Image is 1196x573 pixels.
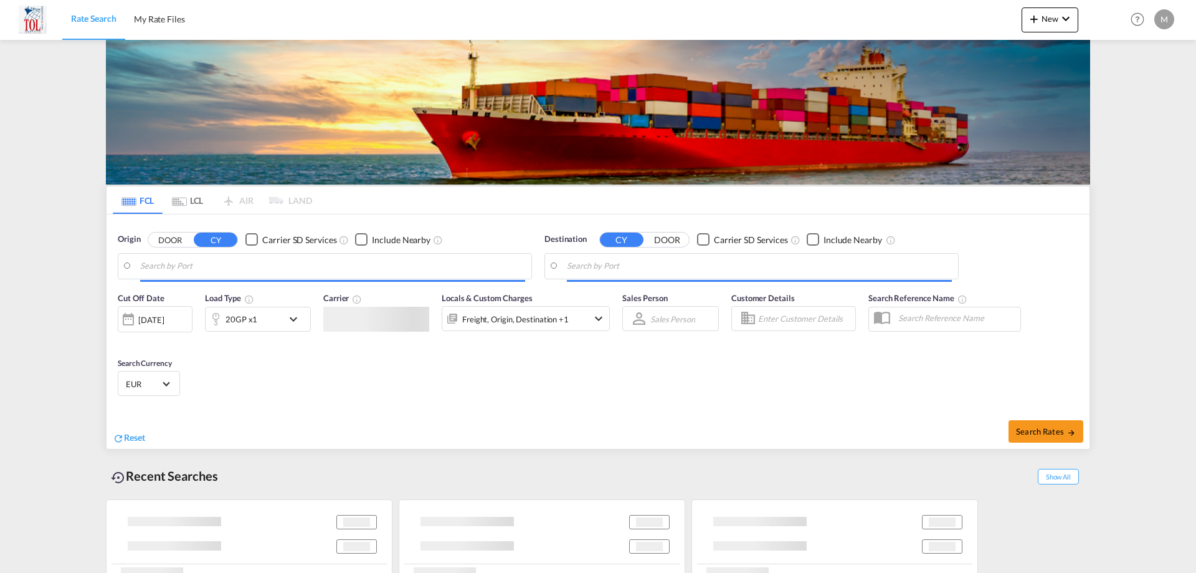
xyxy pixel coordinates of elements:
span: My Rate Files [134,14,185,24]
img: LCL+%26+FCL+BACKGROUND.png [106,40,1090,185]
div: [DATE] [138,314,164,325]
md-icon: icon-refresh [113,433,124,444]
md-icon: icon-information-outline [244,294,254,304]
md-icon: icon-chevron-down [1058,11,1073,26]
span: Cut Off Date [118,293,164,303]
span: Search Currency [118,359,172,368]
div: Include Nearby [823,234,882,246]
md-icon: The selected Trucker/Carrierwill be displayed in the rate results If the rates are from another f... [352,294,362,304]
span: Carrier [323,293,362,303]
md-tab-item: LCL [163,186,212,214]
md-icon: icon-backup-restore [111,470,126,485]
div: Include Nearby [372,234,430,246]
md-datepicker: Select [118,331,127,348]
md-icon: icon-chevron-down [286,312,307,327]
span: Customer Details [731,293,794,303]
span: New [1027,14,1073,24]
div: Origin DOOR CY Checkbox No InkUnchecked: Search for CY (Container Yard) services for all selected... [107,214,1089,449]
div: Help [1127,9,1154,31]
md-checkbox: Checkbox No Ink [355,233,430,246]
span: EUR [126,378,161,390]
md-icon: icon-plus 400-fg [1027,11,1042,26]
input: Search by Port [140,257,525,276]
div: icon-refreshReset [113,431,145,445]
div: Carrier SD Services [262,234,336,246]
div: M [1154,9,1174,29]
button: Search Ratesicon-arrow-right [1009,420,1083,443]
button: DOOR [148,233,192,247]
input: Enter Customer Details [758,309,852,328]
div: Recent Searches [106,462,223,490]
md-icon: Your search will be saved by the below given name [957,294,967,304]
md-icon: Unchecked: Ignores neighbouring ports when fetching rates.Checked : Includes neighbouring ports w... [433,235,443,245]
md-icon: Unchecked: Search for CY (Container Yard) services for all selected carriers.Checked : Search for... [790,235,800,245]
span: Origin [118,233,140,246]
span: Destination [544,233,587,246]
md-pagination-wrapper: Use the left and right arrow keys to navigate between tabs [113,186,312,214]
md-icon: Unchecked: Ignores neighbouring ports when fetching rates.Checked : Includes neighbouring ports w... [886,235,896,245]
div: Carrier SD Services [714,234,788,246]
md-checkbox: Checkbox No Ink [807,233,882,246]
button: CY [600,233,643,247]
span: Sales Person [622,293,668,303]
input: Search Reference Name [892,309,1020,327]
button: CY [194,233,237,247]
md-icon: Unchecked: Search for CY (Container Yard) services for all selected carriers.Checked : Search for... [339,235,349,245]
md-tab-item: FCL [113,186,163,214]
span: Help [1127,9,1148,30]
span: Reset [124,432,145,443]
md-icon: icon-chevron-down [591,311,606,326]
md-select: Sales Person [649,310,696,328]
div: 20GP x1icon-chevron-down [205,307,311,332]
md-checkbox: Checkbox No Ink [245,233,336,246]
button: DOOR [645,233,689,247]
md-checkbox: Checkbox No Ink [697,233,788,246]
span: Show All [1038,469,1079,484]
span: Search Reference Name [868,293,967,303]
div: [DATE] [118,306,192,332]
button: icon-plus 400-fgNewicon-chevron-down [1022,7,1078,32]
div: Freight Origin Destination Factory Stuffing [462,311,569,328]
md-select: Select Currency: € EUREuro [125,375,173,393]
md-icon: icon-arrow-right [1067,428,1076,437]
span: Rate Search [71,13,116,24]
span: Search Rates [1016,426,1076,436]
div: Freight Origin Destination Factory Stuffingicon-chevron-down [442,306,610,331]
div: 20GP x1 [225,311,257,328]
img: bab47dd0da2811ee987f8df8397527d3.JPG [19,6,47,34]
span: Load Type [205,293,254,303]
span: Locals & Custom Charges [442,293,533,303]
input: Search by Port [567,257,952,276]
